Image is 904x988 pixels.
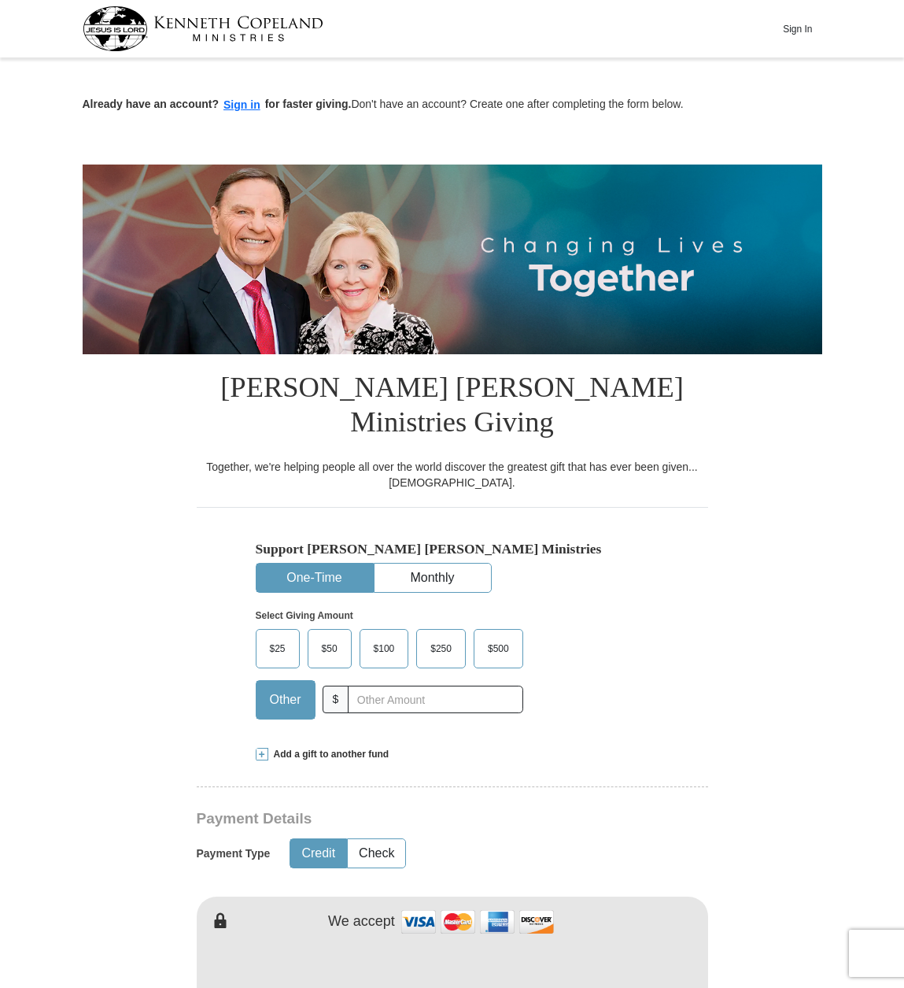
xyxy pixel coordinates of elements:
[366,637,403,661] span: $100
[83,98,352,110] strong: Already have an account? for faster giving.
[480,637,517,661] span: $500
[83,6,323,51] img: kcm-header-logo.svg
[348,839,405,868] button: Check
[328,913,395,931] h4: We accept
[256,610,353,621] strong: Select Giving Amount
[256,564,373,593] button: One-Time
[262,637,293,661] span: $25
[219,96,265,114] button: Sign in
[422,637,459,661] span: $250
[314,637,345,661] span: $50
[774,17,821,41] button: Sign In
[268,748,389,761] span: Add a gift to another fund
[375,564,491,593] button: Monthly
[399,905,556,938] img: credit cards accepted
[83,96,822,114] p: Don't have an account? Create one after completing the form below.
[323,686,349,713] span: $
[197,847,271,860] h5: Payment Type
[197,459,708,490] div: Together, we're helping people all over the world discover the greatest gift that has ever been g...
[256,541,649,557] h5: Support [PERSON_NAME] [PERSON_NAME] Ministries
[348,686,522,713] input: Other Amount
[262,688,309,712] span: Other
[197,354,708,459] h1: [PERSON_NAME] [PERSON_NAME] Ministries Giving
[197,810,598,828] h3: Payment Details
[290,839,346,868] button: Credit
